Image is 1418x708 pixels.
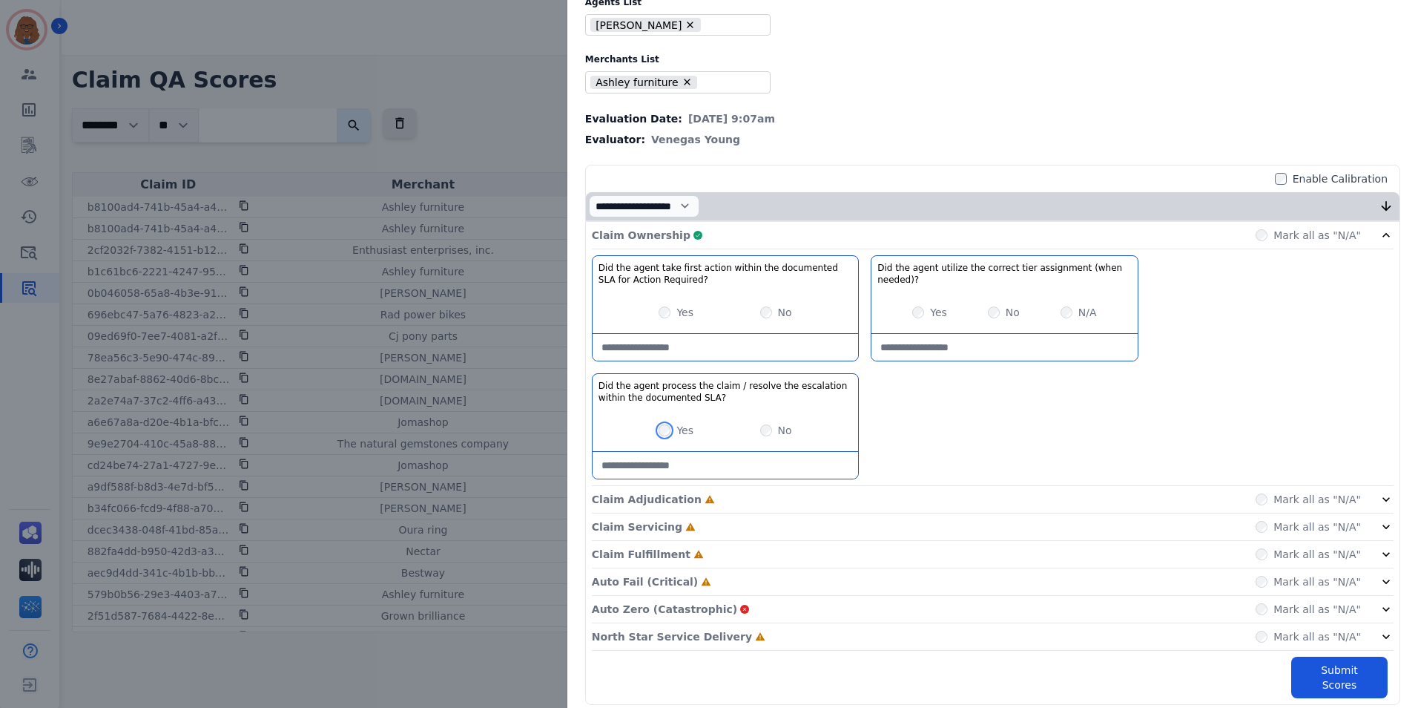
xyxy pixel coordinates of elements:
[1273,602,1361,617] label: Mark all as "N/A"
[1273,629,1361,644] label: Mark all as "N/A"
[598,262,852,286] h3: Did the agent take first action within the documented SLA for Action Required?
[778,305,792,320] label: No
[877,262,1131,286] h3: Did the agent utilize the correct tier assignment (when needed)?
[676,423,693,438] label: Yes
[685,19,696,30] button: Remove Mona Horne
[592,629,752,644] p: North Star Service Delivery
[930,305,947,320] label: Yes
[590,18,701,32] li: [PERSON_NAME]
[1291,657,1388,698] button: Submit Scores
[1273,547,1361,562] label: Mark all as "N/A"
[585,132,1400,147] div: Evaluator:
[585,53,1400,65] label: Merchants List
[592,519,682,534] p: Claim Servicing
[1273,574,1361,589] label: Mark all as "N/A"
[1293,171,1388,186] label: Enable Calibration
[676,305,693,320] label: Yes
[592,228,690,243] p: Claim Ownership
[589,73,761,91] ul: selected options
[651,132,740,147] span: Venegas Young
[589,16,761,34] ul: selected options
[1078,305,1097,320] label: N/A
[598,380,852,404] h3: Did the agent process the claim / resolve the escalation within the documented SLA?
[592,602,737,617] p: Auto Zero (Catastrophic)
[778,423,792,438] label: No
[592,547,690,562] p: Claim Fulfillment
[688,111,775,126] span: [DATE] 9:07am
[592,574,698,589] p: Auto Fail (Critical)
[585,111,1400,126] div: Evaluation Date:
[592,492,702,507] p: Claim Adjudication
[1273,228,1361,243] label: Mark all as "N/A"
[1006,305,1020,320] label: No
[590,76,697,90] li: Ashley furniture
[682,76,693,88] button: Remove Ashley furniture
[1273,492,1361,507] label: Mark all as "N/A"
[1273,519,1361,534] label: Mark all as "N/A"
